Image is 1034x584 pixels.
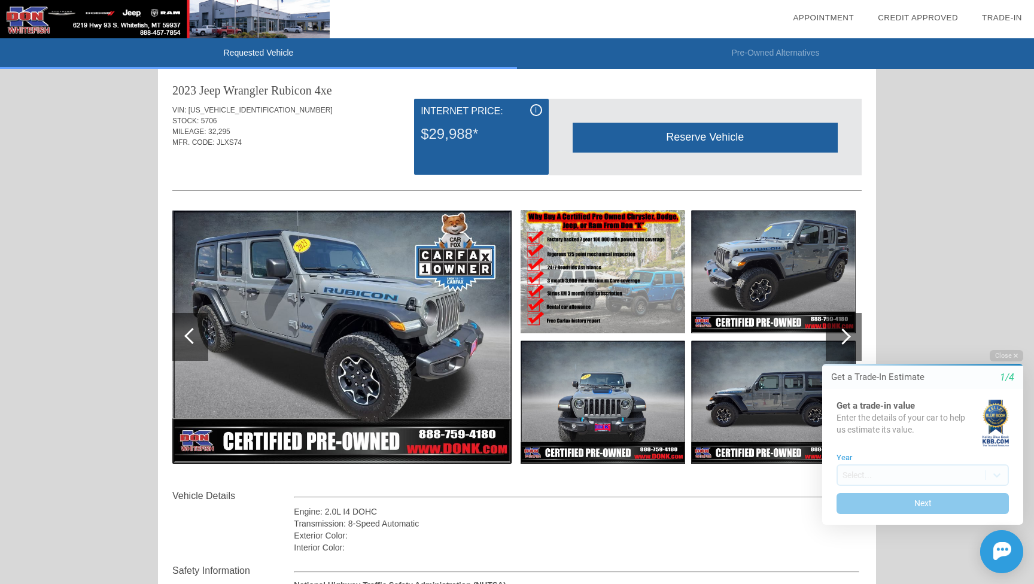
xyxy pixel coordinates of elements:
span: MFR. CODE: [172,138,215,147]
span: STOCK: [172,117,199,125]
div: Internet Price: [421,104,542,118]
div: Quoted on [DATE] 8:46:44 PM [172,155,862,174]
img: 35a60051-c5d4-44e3-b9ed-9144799ebc62.jpg [521,340,685,464]
a: Trade-In [982,13,1022,22]
img: 4134116a-f684-4eb6-babe-a8522d167f77.jpg [521,210,685,333]
span: JLXS74 [217,138,242,147]
span: i [535,106,537,114]
span: VIN: [172,106,186,114]
div: Safety Information [172,564,294,578]
div: Transmission: 8-Speed Automatic [294,518,859,530]
span: [US_VEHICLE_IDENTIFICATION_NUMBER] [188,106,333,114]
span: 5706 [201,117,217,125]
div: Rubicon 4xe [271,82,332,99]
div: Reserve Vehicle [573,123,838,152]
span: MILEAGE: [172,127,206,136]
li: Pre-Owned Alternatives [517,38,1034,69]
div: Engine: 2.0L I4 DOHC [294,506,859,518]
div: Vehicle Details [172,489,294,503]
div: 2023 Jeep Wrangler [172,82,268,99]
span: 32,295 [208,127,230,136]
img: 6316723a-70ae-41bb-b080-57741511bc4f.jpg [172,210,512,464]
div: Exterior Color: [294,530,859,542]
a: Credit Approved [878,13,958,22]
iframe: Chat Assistance [797,340,1034,584]
div: Interior Color: [294,542,859,553]
img: 6444ecc9-b4b3-4c06-b4fb-87f0e7dd18c0.jpg [691,210,856,333]
div: $29,988* [421,118,542,150]
img: ac15d0d2-5882-48c2-9359-8c321adff524.jpg [691,340,856,464]
a: Appointment [793,13,854,22]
